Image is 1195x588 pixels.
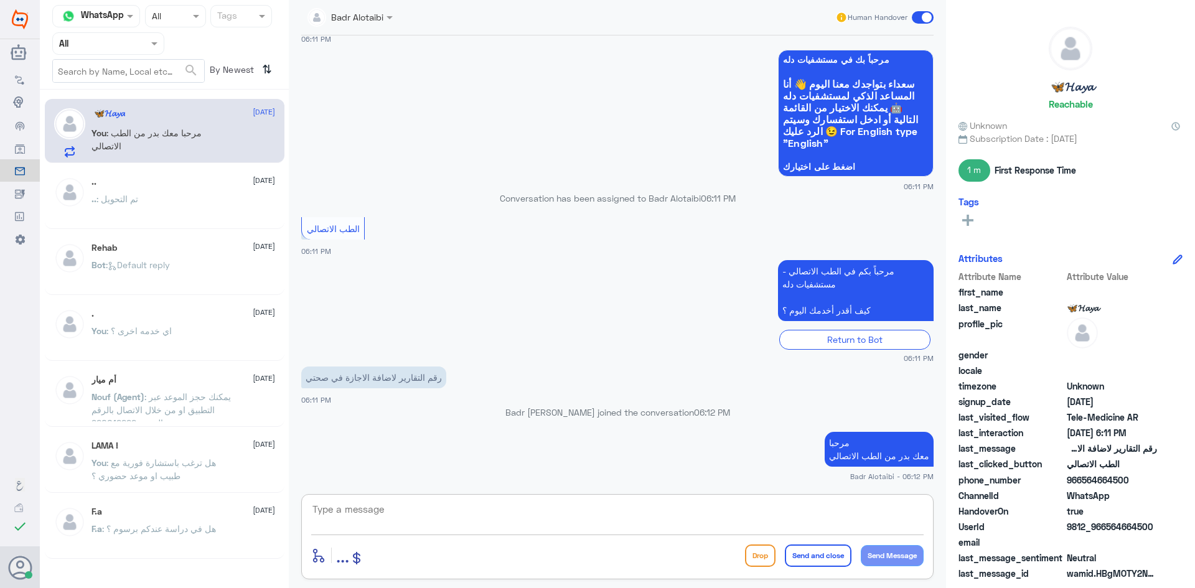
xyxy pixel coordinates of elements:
[12,9,28,29] img: Widebot Logo
[91,457,216,481] span: : هل ترغب باستشارة فورية مع طبيب او موعد حضوري ؟
[958,159,990,182] span: 1 m
[783,162,929,172] span: اضغط على اختيارك
[91,457,106,468] span: You
[958,505,1064,518] span: HandoverOn
[301,396,331,404] span: 06:11 PM
[1067,395,1157,408] span: 2025-08-09T18:54:10.319Z
[91,309,94,319] h5: .
[54,375,85,406] img: defaultAdmin.png
[1047,80,1094,94] h5: ‏ 🦋𝓗𝓪𝔂𝓪‏
[91,194,96,204] span: ..
[253,307,275,318] span: [DATE]
[91,128,106,138] span: You
[785,544,851,567] button: Send and close
[1067,270,1157,283] span: Attribute Value
[54,108,85,139] img: defaultAdmin.png
[1067,489,1157,502] span: 2
[91,259,106,270] span: Bot
[958,317,1064,346] span: profile_pic
[958,286,1064,299] span: first_name
[783,78,929,149] span: سعداء بتواجدك معنا اليوم 👋 أنا المساعد الذكي لمستشفيات دله 🤖 يمكنك الاختيار من القائمة التالية أو...
[91,108,125,119] h5: ‏ 🦋𝓗𝓪𝔂𝓪‏
[91,506,102,517] h5: F.a
[958,380,1064,393] span: timezone
[253,373,275,384] span: [DATE]
[745,544,776,567] button: Drop
[1049,98,1093,110] h6: Reachable
[54,506,85,538] img: defaultAdmin.png
[54,309,85,340] img: defaultAdmin.png
[91,325,106,336] span: You
[958,119,1007,132] span: Unknown
[1067,505,1157,518] span: true
[262,59,272,80] i: ⇅
[958,474,1064,487] span: phone_number
[184,63,199,78] span: search
[1067,442,1157,455] span: رقم التقارير لاضافة الاجازة في صحتي
[336,541,349,569] button: ...
[91,375,116,385] h5: أم ميار
[848,12,907,23] span: Human Handover
[12,519,27,534] i: check
[91,243,117,253] h5: Rehab
[1067,551,1157,564] span: 0
[958,551,1064,564] span: last_message_sentiment
[205,59,257,84] span: By Newest
[102,523,216,534] span: : هل في دراسة عندكم برسوم ؟
[54,243,85,274] img: defaultAdmin.png
[1067,520,1157,533] span: 9812_966564664500
[694,407,730,418] span: 06:12 PM
[778,260,934,321] p: 23/9/2025, 6:11 PM
[958,364,1064,377] span: locale
[91,177,96,187] h5: ..
[96,194,138,204] span: : تم التحويل
[958,253,1003,264] h6: Attributes
[1049,27,1092,70] img: defaultAdmin.png
[91,391,144,402] span: Nouf (Agent)
[904,353,934,363] span: 06:11 PM
[1067,426,1157,439] span: 2025-09-23T15:11:26.205Z
[1067,348,1157,362] span: null
[253,241,275,252] span: [DATE]
[958,567,1064,580] span: last_message_id
[958,132,1183,145] span: Subscription Date : [DATE]
[958,426,1064,439] span: last_interaction
[301,247,331,255] span: 06:11 PM
[958,411,1064,424] span: last_visited_flow
[850,471,934,482] span: Badr Alotaibi - 06:12 PM
[1067,301,1157,314] span: 🦋𝓗𝓪𝔂𝓪‏
[1067,286,1157,299] span: ‏
[701,193,736,203] span: 06:11 PM
[783,55,929,65] span: مرحباً بك في مستشفيات دله
[958,270,1064,283] span: Attribute Name
[958,348,1064,362] span: gender
[861,545,924,566] button: Send Message
[106,325,172,336] span: : اي خدمه اخرى ؟
[253,505,275,516] span: [DATE]
[1067,474,1157,487] span: 966564664500
[958,301,1064,314] span: last_name
[1067,317,1098,348] img: defaultAdmin.png
[59,7,78,26] img: whatsapp.png
[184,60,199,81] button: search
[958,442,1064,455] span: last_message
[779,330,930,349] div: Return to Bot
[1067,380,1157,393] span: Unknown
[1067,364,1157,377] span: null
[215,9,237,25] div: Tags
[958,457,1064,470] span: last_clicked_button
[1067,536,1157,549] span: null
[253,439,275,450] span: [DATE]
[958,520,1064,533] span: UserId
[253,106,275,118] span: [DATE]
[8,556,32,579] button: Avatar
[1067,411,1157,424] span: Tele-Medicine AR
[91,523,102,534] span: F.a
[1067,567,1157,580] span: wamid.HBgMOTY2NTY0NjY0NTAwFQIAEhgUM0E0RjY2MkJBRERBQjk4OTMyM0UA
[53,60,204,82] input: Search by Name, Local etc…
[1067,457,1157,470] span: الطب الاتصالي
[54,177,85,208] img: defaultAdmin.png
[91,391,231,428] span: : يمكنك حجز الموعد عبر التطبيق او من خلال الاتصال بالرقم الموحد 920012222
[91,128,202,151] span: : مرحبا معك بدر من الطب الاتصالي
[958,196,979,207] h6: Tags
